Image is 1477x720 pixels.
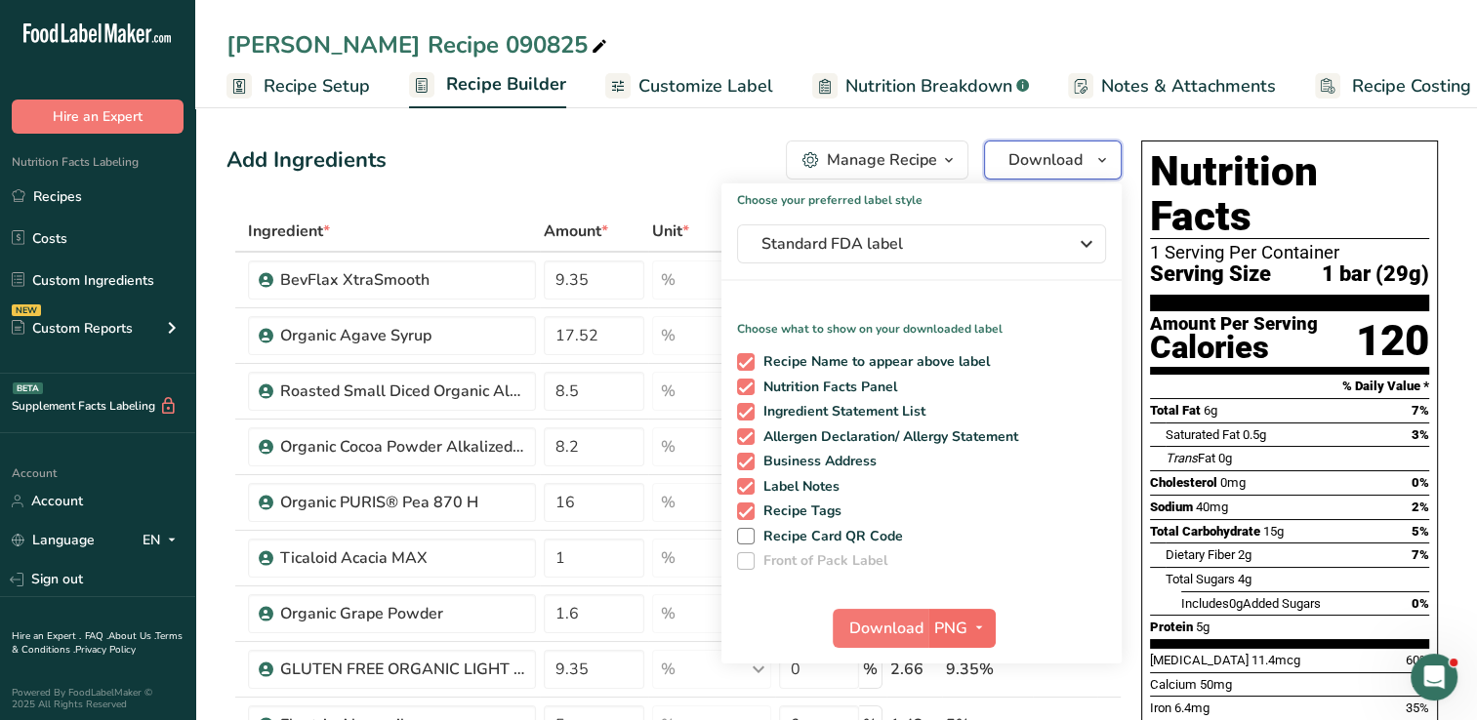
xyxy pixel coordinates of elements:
div: Ticaloid Acacia MAX [280,546,524,570]
span: Notes & Attachments [1101,73,1276,100]
span: [MEDICAL_DATA] [1150,653,1249,667]
div: Powered By FoodLabelMaker © 2025 All Rights Reserved [12,687,184,710]
a: Recipe Builder [409,62,566,109]
a: Nutrition Breakdown [812,64,1029,108]
span: Allergen Declaration/ Allergy Statement [755,428,1019,446]
span: 7% [1412,403,1429,418]
span: Recipe Builder [446,71,566,98]
a: Hire an Expert . [12,629,81,643]
span: Label Notes [755,478,841,496]
span: Sodium [1150,500,1193,514]
span: 35% [1406,700,1429,715]
span: Cholesterol [1150,475,1217,490]
span: Serving Size [1150,262,1271,287]
span: 0% [1412,475,1429,490]
span: 1 bar (29g) [1322,262,1429,287]
a: Notes & Attachments [1068,64,1276,108]
div: Amount Per Serving [1150,315,1318,334]
div: Organic Agave Syrup [280,324,524,347]
span: 0% [1412,596,1429,611]
span: Total Sugars [1166,572,1235,586]
span: Nutrition Breakdown [845,73,1012,100]
div: Organic Grape Powder [280,602,524,625]
span: 0mg [1220,475,1246,490]
span: 7% [1412,547,1429,562]
button: Hire an Expert [12,100,184,134]
span: Protein [1150,620,1193,634]
a: Terms & Conditions . [12,629,183,657]
span: Ingredient [248,220,330,243]
span: Recipe Costing [1352,73,1471,100]
button: Download [833,609,928,648]
div: 2.66 [890,658,938,681]
span: 6.4mg [1174,700,1210,715]
div: Add Ingredients [226,144,387,177]
div: 120 [1356,315,1429,367]
span: Download [1008,148,1083,172]
a: Privacy Policy [75,643,136,657]
span: 4g [1238,572,1251,586]
div: [PERSON_NAME] Recipe 090825 [226,27,611,62]
a: FAQ . [85,629,108,643]
span: Download [849,617,923,640]
h1: Nutrition Facts [1150,149,1429,239]
span: Fat [1166,451,1215,465]
span: Nutrition Facts Panel [755,379,898,396]
div: 1 Serving Per Container [1150,243,1429,262]
span: Unit [652,220,689,243]
div: Organic PURIS® Pea 870 H [280,491,524,514]
span: 0g [1218,451,1232,465]
span: Business Address [755,453,878,470]
span: 60% [1406,653,1429,667]
span: Standard FDA label [761,232,1054,256]
div: 9.35% [946,658,1029,681]
span: 11.4mcg [1251,653,1300,667]
div: Roasted Small Diced Organic Almonds [280,380,524,403]
span: 2% [1412,500,1429,514]
div: EN [143,529,184,552]
span: Saturated Fat [1166,427,1240,442]
span: 40mg [1196,500,1228,514]
span: Recipe Tags [755,502,842,520]
span: 50mg [1200,677,1232,692]
span: Iron [1150,700,1171,715]
button: Download [984,140,1122,180]
div: BETA [13,382,43,394]
a: Recipe Costing [1315,64,1471,108]
div: Manage Recipe [827,148,937,172]
span: Amount [544,220,608,243]
section: % Daily Value * [1150,375,1429,398]
span: Recipe Name to appear above label [755,353,991,371]
span: 0.5g [1243,427,1266,442]
span: Total Carbohydrate [1150,524,1260,539]
div: NEW [12,304,41,316]
p: Choose what to show on your downloaded label [721,304,1122,338]
span: Recipe Setup [264,73,370,100]
span: Customize Label [638,73,773,100]
i: Trans [1166,451,1198,465]
span: 5% [1412,524,1429,539]
span: 15g [1263,524,1284,539]
div: GLUTEN FREE ORGANIC LIGHT BUCKWHEAT FLOUR [280,658,524,681]
span: 0g [1229,596,1243,611]
div: Custom Reports [12,318,133,339]
div: BevFlax XtraSmooth [280,268,524,292]
span: 3% [1412,427,1429,442]
button: Standard FDA label [737,224,1106,263]
h1: Choose your preferred label style [721,183,1122,209]
span: Ingredient Statement List [755,403,926,420]
span: Dietary Fiber [1166,547,1235,562]
iframe: Intercom live chat [1411,654,1457,700]
span: 2g [1238,547,1251,562]
span: PNG [934,617,967,640]
span: Calcium [1150,677,1197,692]
span: Recipe Card QR Code [755,528,904,545]
a: Language [12,523,95,557]
a: About Us . [108,629,155,643]
button: Manage Recipe [786,140,968,180]
span: 6g [1204,403,1217,418]
span: 5g [1196,620,1210,634]
div: Organic Cocoa Powder Alkalized 10/12 Silver [280,435,524,459]
span: Total Fat [1150,403,1201,418]
a: Customize Label [605,64,773,108]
